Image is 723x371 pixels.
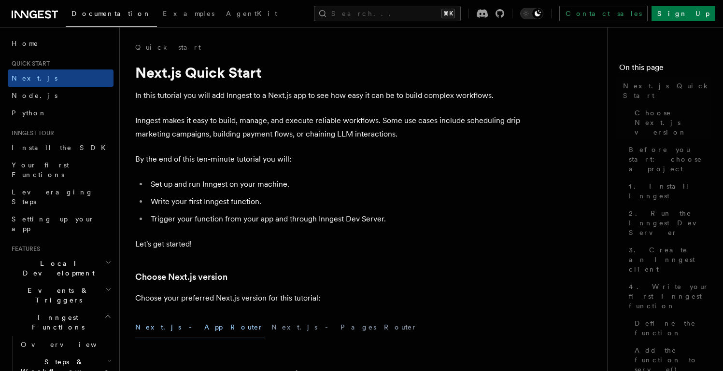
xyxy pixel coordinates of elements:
[619,62,711,77] h4: On this page
[8,282,113,309] button: Events & Triggers
[441,9,455,18] kbd: ⌘K
[135,114,522,141] p: Inngest makes it easy to build, manage, and execute reliable workflows. Some use cases include sc...
[135,316,264,338] button: Next.js - App Router
[135,291,522,305] p: Choose your preferred Next.js version for this tutorial:
[148,195,522,208] li: Write your first Inngest function.
[520,8,543,19] button: Toggle dark mode
[8,139,113,156] a: Install the SDK
[12,39,39,48] span: Home
[135,237,522,251] p: Let's get started!
[135,89,522,102] p: In this tutorial you will add Inngest to a Next.js app to see how easy it can be to build complex...
[631,104,711,141] a: Choose Next.js version
[629,245,711,274] span: 3. Create an Inngest client
[559,6,648,21] a: Contact sales
[8,313,104,332] span: Inngest Functions
[12,144,112,151] span: Install the SDK
[66,3,157,27] a: Documentation
[71,10,151,17] span: Documentation
[629,145,711,174] span: Before you start: choose a project
[148,212,522,226] li: Trigger your function from your app and through Inngest Dev Server.
[220,3,283,26] a: AgentKit
[226,10,277,17] span: AgentKit
[12,215,95,233] span: Setting up your app
[135,152,522,166] p: By the end of this ten-minute tutorial you will:
[8,60,50,68] span: Quick start
[8,183,113,210] a: Leveraging Steps
[17,336,113,353] a: Overview
[625,241,711,278] a: 3. Create an Inngest client
[8,210,113,237] a: Setting up your app
[629,282,711,311] span: 4. Write your first Inngest function
[8,156,113,183] a: Your first Functions
[12,109,47,117] span: Python
[148,178,522,191] li: Set up and run Inngest on your machine.
[652,6,715,21] a: Sign Up
[135,270,227,284] a: Choose Next.js version
[12,92,57,99] span: Node.js
[625,205,711,241] a: 2. Run the Inngest Dev Server
[8,87,113,104] a: Node.js
[8,286,105,305] span: Events & Triggers
[8,245,40,253] span: Features
[12,188,93,206] span: Leveraging Steps
[8,129,54,137] span: Inngest tour
[271,316,417,338] button: Next.js - Pages Router
[21,341,120,348] span: Overview
[629,181,711,201] span: 1. Install Inngest
[625,178,711,205] a: 1. Install Inngest
[629,208,711,237] span: 2. Run the Inngest Dev Server
[157,3,220,26] a: Examples
[631,315,711,342] a: Define the function
[135,64,522,81] h1: Next.js Quick Start
[163,10,214,17] span: Examples
[314,6,461,21] button: Search...⌘K
[8,35,113,52] a: Home
[135,42,201,52] a: Quick start
[8,255,113,282] button: Local Development
[12,161,69,179] span: Your first Functions
[635,108,711,137] span: Choose Next.js version
[8,104,113,122] a: Python
[635,318,711,338] span: Define the function
[12,74,57,82] span: Next.js
[623,81,711,100] span: Next.js Quick Start
[8,259,105,278] span: Local Development
[625,141,711,178] a: Before you start: choose a project
[8,69,113,87] a: Next.js
[625,278,711,315] a: 4. Write your first Inngest function
[8,309,113,336] button: Inngest Functions
[619,77,711,104] a: Next.js Quick Start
